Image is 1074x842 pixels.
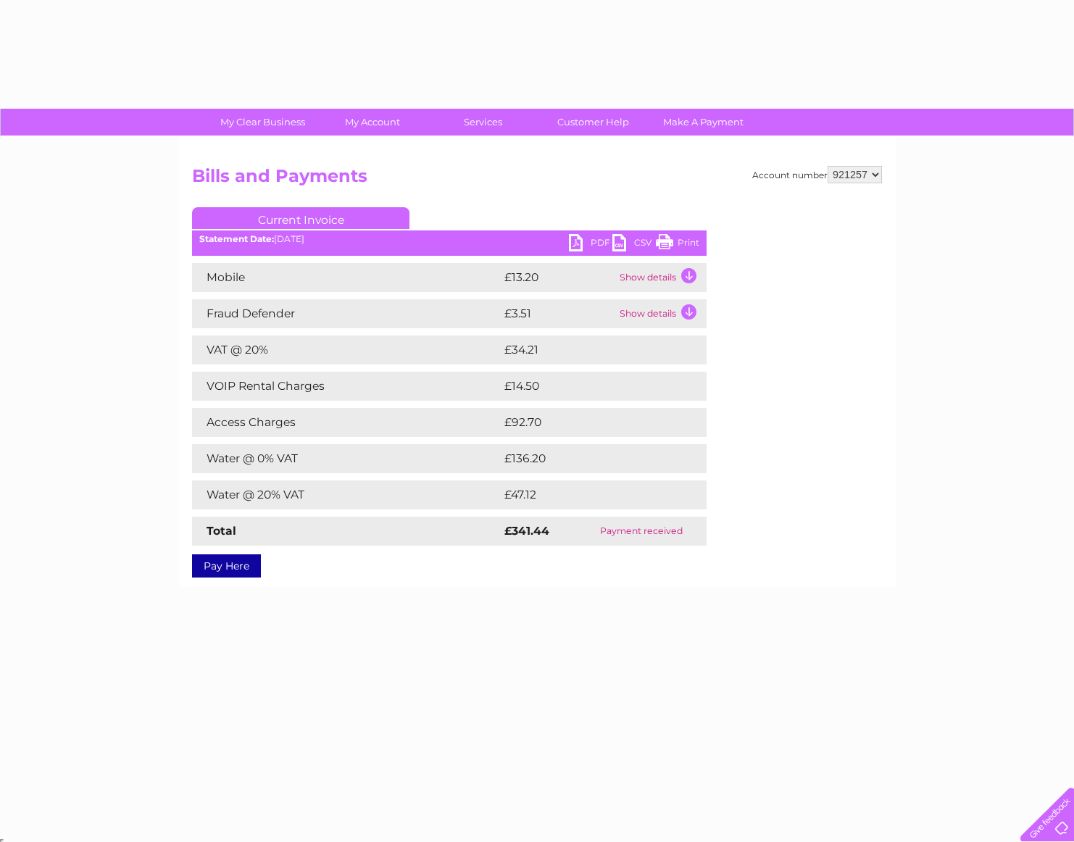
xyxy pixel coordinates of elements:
[207,524,236,538] strong: Total
[501,299,616,328] td: £3.51
[656,234,699,255] a: Print
[192,299,501,328] td: Fraud Defender
[616,299,707,328] td: Show details
[644,109,763,136] a: Make A Payment
[192,372,501,401] td: VOIP Rental Charges
[203,109,322,136] a: My Clear Business
[501,480,675,509] td: £47.12
[501,444,680,473] td: £136.20
[192,554,261,578] a: Pay Here
[192,263,501,292] td: Mobile
[501,263,616,292] td: £13.20
[192,444,501,473] td: Water @ 0% VAT
[192,335,501,364] td: VAT @ 20%
[192,166,882,193] h2: Bills and Payments
[192,207,409,229] a: Current Invoice
[533,109,653,136] a: Customer Help
[612,234,656,255] a: CSV
[504,524,549,538] strong: £341.44
[501,335,676,364] td: £34.21
[752,166,882,183] div: Account number
[423,109,543,136] a: Services
[501,372,676,401] td: £14.50
[192,480,501,509] td: Water @ 20% VAT
[313,109,433,136] a: My Account
[199,233,274,244] b: Statement Date:
[576,517,707,546] td: Payment received
[616,263,707,292] td: Show details
[192,408,501,437] td: Access Charges
[501,408,678,437] td: £92.70
[192,234,707,244] div: [DATE]
[569,234,612,255] a: PDF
